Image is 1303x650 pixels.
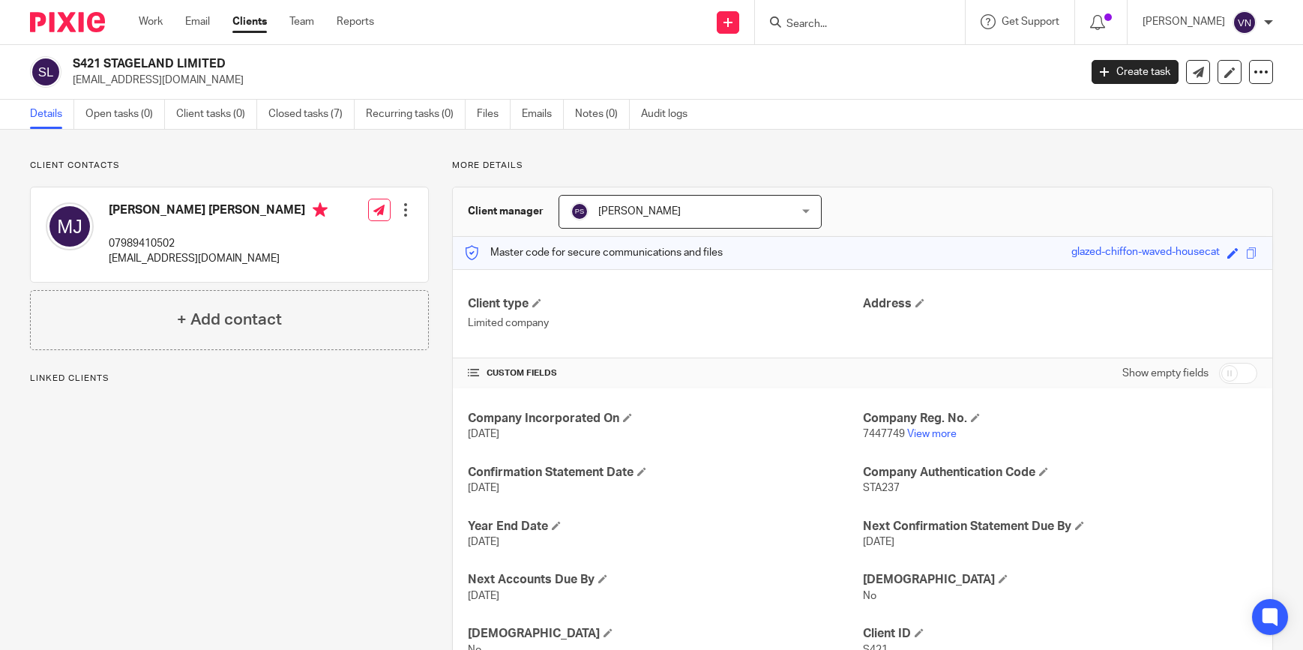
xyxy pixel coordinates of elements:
h4: [DEMOGRAPHIC_DATA] [468,626,862,642]
label: Show empty fields [1122,366,1209,381]
p: Limited company [468,316,862,331]
span: [DATE] [468,591,499,601]
span: Get Support [1002,16,1059,27]
a: Clients [232,14,267,29]
h4: Company Authentication Code [863,465,1257,481]
h4: Address [863,296,1257,312]
img: svg%3E [46,202,94,250]
span: [PERSON_NAME] [598,206,681,217]
img: svg%3E [30,56,61,88]
h4: CUSTOM FIELDS [468,367,862,379]
img: svg%3E [1233,10,1257,34]
p: Linked clients [30,373,429,385]
h4: Company Reg. No. [863,411,1257,427]
h4: Confirmation Statement Date [468,465,862,481]
a: Recurring tasks (0) [366,100,466,129]
h4: Client ID [863,626,1257,642]
a: Team [289,14,314,29]
img: Pixie [30,12,105,32]
p: 07989410502 [109,236,328,251]
div: glazed-chiffon-waved-housecat [1071,244,1220,262]
a: View more [907,429,957,439]
p: More details [452,160,1273,172]
span: 7447749 [863,429,905,439]
a: Create task [1092,60,1179,84]
input: Search [785,18,920,31]
h4: Next Confirmation Statement Due By [863,519,1257,535]
span: [DATE] [863,537,894,547]
p: [EMAIL_ADDRESS][DOMAIN_NAME] [73,73,1069,88]
p: [EMAIL_ADDRESS][DOMAIN_NAME] [109,251,328,266]
h3: Client manager [468,204,544,219]
h4: Client type [468,296,862,312]
h4: Next Accounts Due By [468,572,862,588]
a: Email [185,14,210,29]
span: [DATE] [468,537,499,547]
h4: Year End Date [468,519,862,535]
p: Master code for secure communications and files [464,245,723,260]
h4: [DEMOGRAPHIC_DATA] [863,572,1257,588]
a: Open tasks (0) [85,100,165,129]
a: Emails [522,100,564,129]
a: Reports [337,14,374,29]
p: [PERSON_NAME] [1143,14,1225,29]
i: Primary [313,202,328,217]
a: Client tasks (0) [176,100,257,129]
a: Closed tasks (7) [268,100,355,129]
a: Work [139,14,163,29]
p: Client contacts [30,160,429,172]
h4: + Add contact [177,308,282,331]
span: [DATE] [468,483,499,493]
a: Details [30,100,74,129]
span: [DATE] [468,429,499,439]
h4: [PERSON_NAME] [PERSON_NAME] [109,202,328,221]
span: No [863,591,876,601]
a: Audit logs [641,100,699,129]
h4: Company Incorporated On [468,411,862,427]
a: Notes (0) [575,100,630,129]
h2: S421 STAGELAND LIMITED [73,56,870,72]
a: Files [477,100,511,129]
span: STA237 [863,483,900,493]
img: svg%3E [571,202,589,220]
